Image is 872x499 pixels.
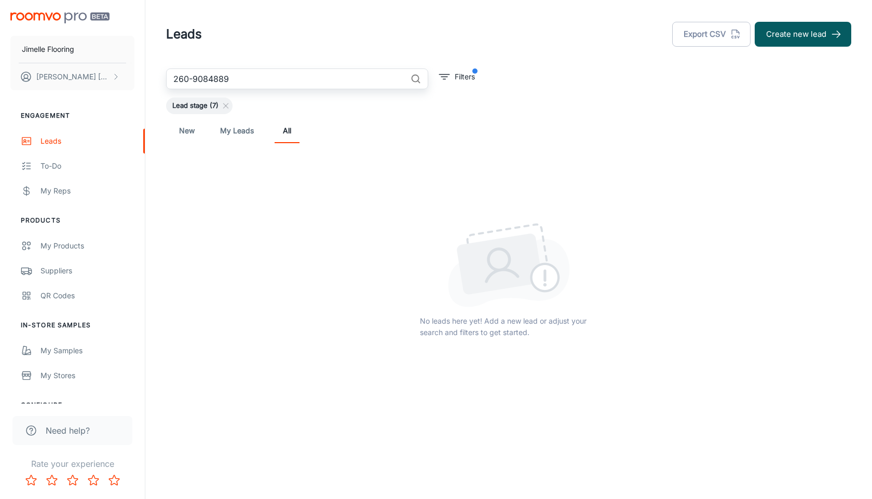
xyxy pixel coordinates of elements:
[40,135,134,147] div: Leads
[10,12,110,23] img: Roomvo PRO Beta
[40,240,134,252] div: My Products
[220,118,254,143] a: My Leads
[672,22,751,47] button: Export CSV
[22,44,74,55] p: Jimelle Flooring
[437,68,478,85] button: filter
[166,101,225,111] span: Lead stage (7)
[62,470,83,491] button: Rate 3 star
[42,470,62,491] button: Rate 2 star
[40,160,134,172] div: To-do
[36,71,110,82] p: [PERSON_NAME] [PERSON_NAME]
[10,36,134,63] button: Jimelle Flooring
[40,265,134,276] div: Suppliers
[166,25,202,44] h1: Leads
[8,458,137,470] p: Rate your experience
[166,68,406,89] input: Search
[46,424,90,437] span: Need help?
[21,470,42,491] button: Rate 1 star
[104,470,125,491] button: Rate 5 star
[174,118,199,143] a: New
[275,118,299,143] a: All
[40,370,134,381] div: My Stores
[40,185,134,197] div: My Reps
[455,71,475,82] p: Filters
[420,315,598,338] p: No leads here yet! Add a new lead or adjust your search and filters to get started.
[40,290,134,301] div: QR Codes
[40,345,134,356] div: My Samples
[448,223,570,307] img: lead_empty_state.png
[755,22,851,47] button: Create new lead
[166,98,233,114] div: Lead stage (7)
[83,470,104,491] button: Rate 4 star
[10,63,134,90] button: [PERSON_NAME] [PERSON_NAME]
